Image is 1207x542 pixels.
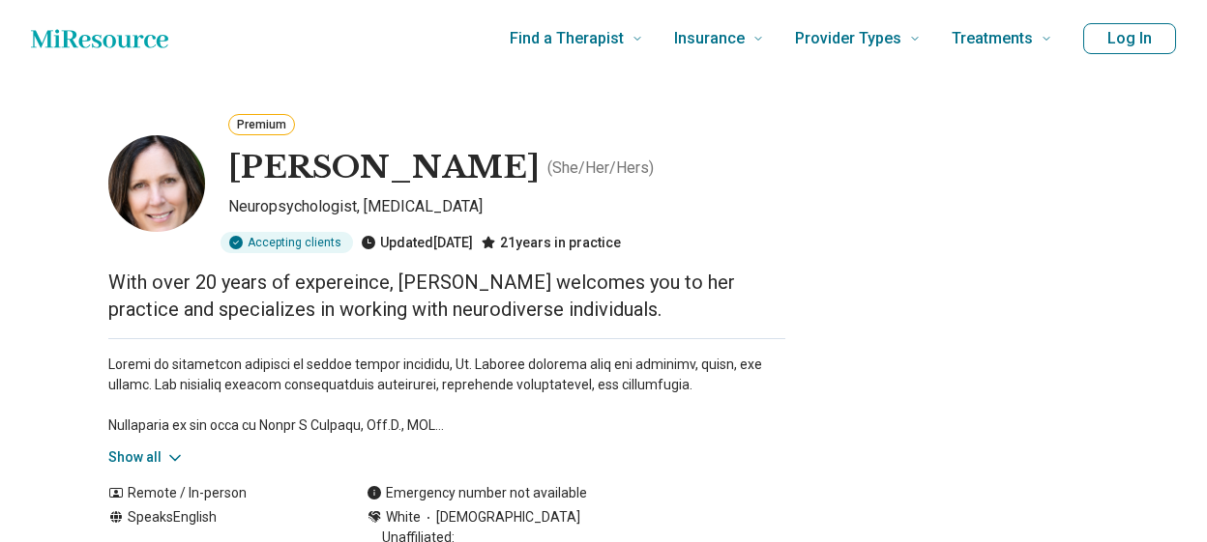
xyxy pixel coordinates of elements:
span: Insurance [674,25,745,52]
a: Home page [31,19,168,58]
p: With over 20 years of expereince, [PERSON_NAME] welcomes you to her practice and specializes in w... [108,269,785,323]
div: Accepting clients [221,232,353,253]
div: Updated [DATE] [361,232,473,253]
div: 21 years in practice [481,232,621,253]
span: Find a Therapist [510,25,624,52]
span: [DEMOGRAPHIC_DATA] [421,507,580,528]
h1: [PERSON_NAME] [228,148,540,188]
button: Log In [1083,23,1176,54]
p: ( She/Her/Hers ) [547,157,654,180]
span: Treatments [952,25,1033,52]
img: Dr. Debra Brosius, Neuropsychologist [108,135,205,232]
button: Premium [228,114,295,135]
span: White [386,507,421,528]
span: Provider Types [795,25,901,52]
div: Emergency number not available [367,483,587,503]
p: Loremi do sitametcon adipisci el seddoe tempor incididu, Ut. Laboree dolorema aliq eni adminimv, ... [108,355,785,436]
p: Neuropsychologist, [MEDICAL_DATA] [228,195,785,224]
button: Show all [108,447,185,468]
div: Remote / In-person [108,483,328,503]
